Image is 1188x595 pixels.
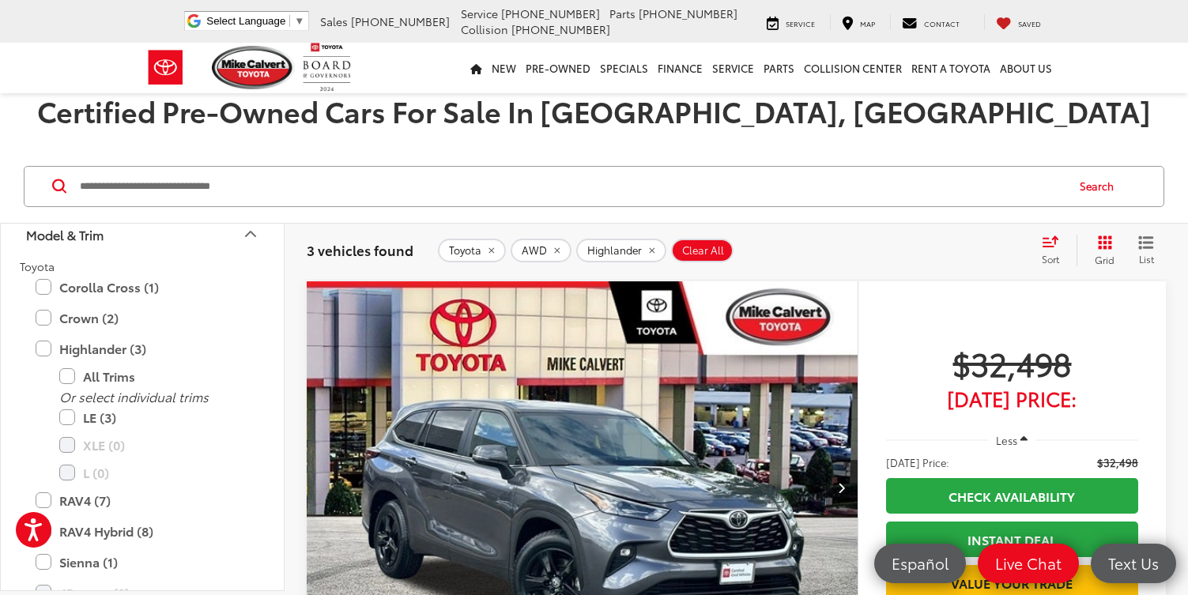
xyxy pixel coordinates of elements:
[1,209,285,260] button: Model & TrimModel & Trim
[799,43,907,93] a: Collision Center
[682,244,724,257] span: Clear All
[826,460,858,515] button: Next image
[59,387,209,405] i: Or select individual trims
[1097,454,1138,470] span: $32,498
[639,6,737,21] span: [PHONE_NUMBER]
[487,43,521,93] a: New
[78,168,1065,205] input: Search by Make, Model, or Keyword
[609,6,635,21] span: Parts
[886,478,1138,514] a: Check Availability
[786,18,815,28] span: Service
[36,548,249,576] label: Sienna (1)
[989,426,1036,454] button: Less
[466,43,487,93] a: Home
[26,227,104,242] div: Model & Trim
[1138,252,1154,265] span: List
[206,15,285,27] span: Select Language
[36,273,249,301] label: Corolla Cross (1)
[907,43,995,93] a: Rent a Toyota
[522,244,547,257] span: AWD
[206,15,304,27] a: Select Language​
[987,553,1069,573] span: Live Chat
[996,433,1017,447] span: Less
[20,258,55,274] span: Toyota
[294,15,304,27] span: ▼
[587,244,642,257] span: Highlander
[924,18,960,28] span: Contact
[1126,235,1166,266] button: List View
[59,459,249,487] label: L (0)
[1034,235,1077,266] button: Select sort value
[755,14,827,30] a: Service
[449,244,481,257] span: Toyota
[36,487,249,514] label: RAV4 (7)
[59,363,249,390] label: All Trims
[886,390,1138,406] span: [DATE] Price:
[307,240,413,259] span: 3 vehicles found
[320,13,348,29] span: Sales
[289,15,290,27] span: ​
[886,343,1138,382] span: $32,498
[461,6,498,21] span: Service
[576,239,666,262] button: remove Highlander
[511,21,610,37] span: [PHONE_NUMBER]
[351,13,450,29] span: [PHONE_NUMBER]
[1018,18,1041,28] span: Saved
[759,43,799,93] a: Parts
[886,454,949,470] span: [DATE] Price:
[1100,553,1167,573] span: Text Us
[59,404,249,431] label: LE (3)
[1065,167,1137,206] button: Search
[511,239,571,262] button: remove AWD
[136,42,195,93] img: Toyota
[995,43,1057,93] a: About Us
[886,522,1138,557] a: Instant Deal
[36,518,249,545] label: RAV4 Hybrid (8)
[653,43,707,93] a: Finance
[890,14,971,30] a: Contact
[241,224,260,243] div: Model & Trim
[860,18,875,28] span: Map
[978,544,1079,583] a: Live Chat
[501,6,600,21] span: [PHONE_NUMBER]
[595,43,653,93] a: Specials
[461,21,508,37] span: Collision
[521,43,595,93] a: Pre-Owned
[1042,252,1059,265] span: Sort
[707,43,759,93] a: Service
[884,553,956,573] span: Español
[984,14,1053,30] a: My Saved Vehicles
[830,14,887,30] a: Map
[59,431,249,459] label: XLE (0)
[438,239,506,262] button: remove Toyota
[1095,253,1114,266] span: Grid
[671,239,734,262] button: Clear All
[36,335,249,363] label: Highlander (3)
[1091,544,1176,583] a: Text Us
[36,304,249,332] label: Crown (2)
[874,544,966,583] a: Español
[212,46,296,89] img: Mike Calvert Toyota
[1077,235,1126,266] button: Grid View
